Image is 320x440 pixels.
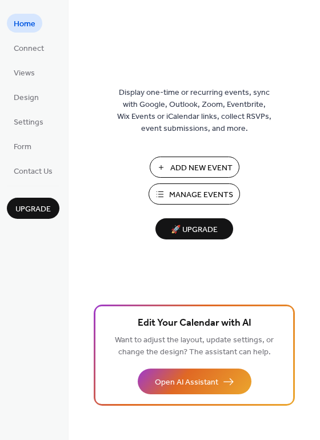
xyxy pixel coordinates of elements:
[14,141,31,153] span: Form
[7,198,59,219] button: Upgrade
[7,161,59,180] a: Contact Us
[14,18,35,30] span: Home
[7,137,38,155] a: Form
[14,117,43,129] span: Settings
[138,315,251,331] span: Edit Your Calendar with AI
[115,333,274,360] span: Want to adjust the layout, update settings, or change the design? The assistant can help.
[14,92,39,104] span: Design
[15,203,51,215] span: Upgrade
[155,377,218,389] span: Open AI Assistant
[7,112,50,131] a: Settings
[14,43,44,55] span: Connect
[150,157,239,178] button: Add New Event
[7,63,42,82] a: Views
[14,166,53,178] span: Contact Us
[117,87,271,135] span: Display one-time or recurring events, sync with Google, Outlook, Zoom, Eventbrite, Wix Events or ...
[7,38,51,57] a: Connect
[162,222,226,238] span: 🚀 Upgrade
[138,369,251,394] button: Open AI Assistant
[14,67,35,79] span: Views
[7,87,46,106] a: Design
[149,183,240,205] button: Manage Events
[169,189,233,201] span: Manage Events
[155,218,233,239] button: 🚀 Upgrade
[170,162,233,174] span: Add New Event
[7,14,42,33] a: Home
